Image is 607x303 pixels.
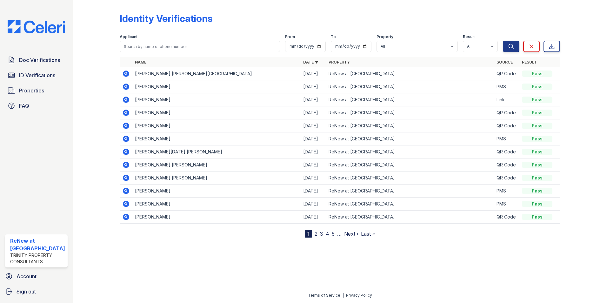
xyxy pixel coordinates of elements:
[494,172,519,185] td: QR Code
[494,119,519,132] td: QR Code
[301,172,326,185] td: [DATE]
[120,13,212,24] div: Identity Verifications
[132,211,301,224] td: [PERSON_NAME]
[5,54,68,66] a: Doc Verifications
[346,293,372,298] a: Privacy Policy
[522,110,552,116] div: Pass
[344,231,358,237] a: Next ›
[326,185,494,198] td: ReNew at [GEOGRAPHIC_DATA]
[494,158,519,172] td: QR Code
[522,84,552,90] div: Pass
[522,175,552,181] div: Pass
[132,132,301,145] td: [PERSON_NAME]
[301,145,326,158] td: [DATE]
[3,20,70,33] img: CE_Logo_Blue-a8612792a0a2168367f1c8372b55b34899dd931a85d93a1a3d3e32e68fde9ad4.png
[132,80,301,93] td: [PERSON_NAME]
[326,158,494,172] td: ReNew at [GEOGRAPHIC_DATA]
[135,60,146,64] a: Name
[132,198,301,211] td: [PERSON_NAME]
[522,188,552,194] div: Pass
[301,106,326,119] td: [DATE]
[326,132,494,145] td: ReNew at [GEOGRAPHIC_DATA]
[326,93,494,106] td: ReNew at [GEOGRAPHIC_DATA]
[19,71,55,79] span: ID Verifications
[19,102,29,110] span: FAQ
[10,237,65,252] div: ReNew at [GEOGRAPHIC_DATA]
[301,93,326,106] td: [DATE]
[494,106,519,119] td: QR Code
[494,80,519,93] td: PMS
[361,231,375,237] a: Last »
[132,158,301,172] td: [PERSON_NAME] [PERSON_NAME]
[326,119,494,132] td: ReNew at [GEOGRAPHIC_DATA]
[522,136,552,142] div: Pass
[329,60,350,64] a: Property
[19,56,60,64] span: Doc Verifications
[494,132,519,145] td: PMS
[522,60,537,64] a: Result
[132,119,301,132] td: [PERSON_NAME]
[522,149,552,155] div: Pass
[120,41,280,52] input: Search by name or phone number
[494,93,519,106] td: Link
[303,60,318,64] a: Date ▼
[326,231,329,237] a: 4
[301,80,326,93] td: [DATE]
[343,293,344,298] div: |
[3,285,70,298] a: Sign out
[497,60,513,64] a: Source
[337,230,342,238] span: …
[320,231,323,237] a: 3
[301,67,326,80] td: [DATE]
[5,99,68,112] a: FAQ
[315,231,317,237] a: 2
[132,67,301,80] td: [PERSON_NAME] [PERSON_NAME][GEOGRAPHIC_DATA]
[17,273,37,280] span: Account
[494,67,519,80] td: QR Code
[326,198,494,211] td: ReNew at [GEOGRAPHIC_DATA]
[326,67,494,80] td: ReNew at [GEOGRAPHIC_DATA]
[132,106,301,119] td: [PERSON_NAME]
[326,80,494,93] td: ReNew at [GEOGRAPHIC_DATA]
[522,201,552,207] div: Pass
[332,231,335,237] a: 5
[285,34,295,39] label: From
[326,211,494,224] td: ReNew at [GEOGRAPHIC_DATA]
[463,34,475,39] label: Result
[301,185,326,198] td: [DATE]
[522,214,552,220] div: Pass
[305,230,312,238] div: 1
[17,288,36,295] span: Sign out
[494,145,519,158] td: QR Code
[308,293,340,298] a: Terms of Service
[5,84,68,97] a: Properties
[301,132,326,145] td: [DATE]
[326,172,494,185] td: ReNew at [GEOGRAPHIC_DATA]
[494,185,519,198] td: PMS
[522,71,552,77] div: Pass
[301,198,326,211] td: [DATE]
[331,34,336,39] label: To
[522,123,552,129] div: Pass
[120,34,137,39] label: Applicant
[494,211,519,224] td: QR Code
[3,270,70,283] a: Account
[132,185,301,198] td: [PERSON_NAME]
[377,34,393,39] label: Property
[5,69,68,82] a: ID Verifications
[10,252,65,265] div: Trinity Property Consultants
[19,87,44,94] span: Properties
[522,97,552,103] div: Pass
[301,158,326,172] td: [DATE]
[326,145,494,158] td: ReNew at [GEOGRAPHIC_DATA]
[326,106,494,119] td: ReNew at [GEOGRAPHIC_DATA]
[522,162,552,168] div: Pass
[132,145,301,158] td: [PERSON_NAME][DATE] [PERSON_NAME]
[132,93,301,106] td: [PERSON_NAME]
[494,198,519,211] td: PMS
[301,211,326,224] td: [DATE]
[132,172,301,185] td: [PERSON_NAME] [PERSON_NAME]
[301,119,326,132] td: [DATE]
